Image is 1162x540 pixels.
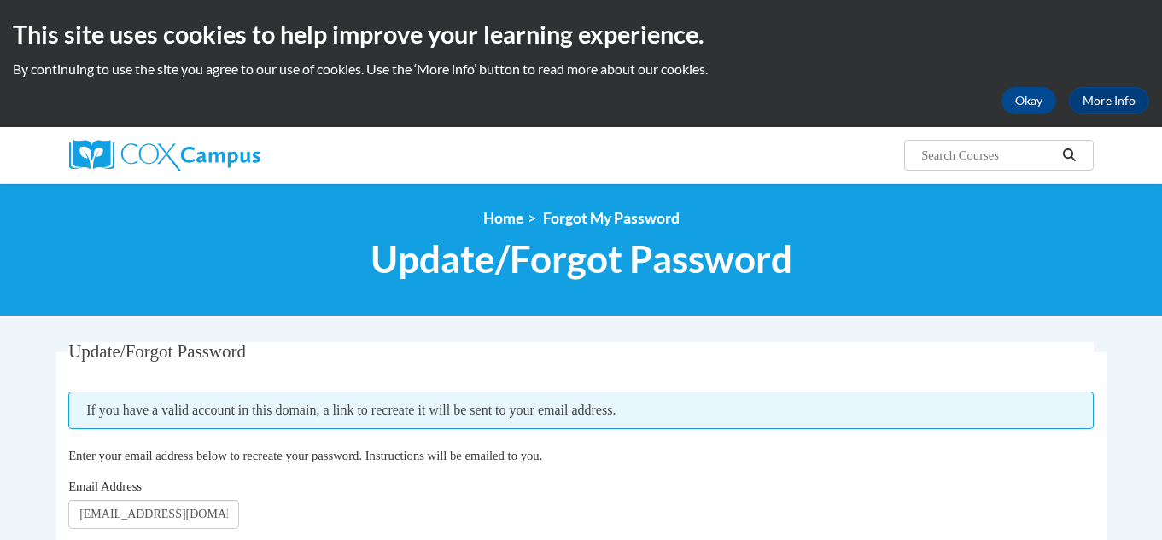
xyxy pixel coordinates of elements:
button: Search [1056,145,1082,165]
span: Update/Forgot Password [371,236,792,282]
span: Forgot My Password [543,209,680,227]
span: Update/Forgot Password [68,341,246,362]
span: Email Address [68,479,142,493]
h2: This site uses cookies to help improve your learning experience. [13,17,1149,51]
span: Enter your email address below to recreate your password. Instructions will be emailed to you. [68,449,542,462]
a: More Info [1069,87,1149,114]
img: Cox Campus [69,140,260,171]
input: Search Courses [920,145,1056,165]
input: Email [68,500,239,529]
a: Cox Campus [69,140,394,171]
button: Okay [1001,87,1056,114]
p: By continuing to use the site you agree to our use of cookies. Use the ‘More info’ button to read... [13,60,1149,78]
span: If you have a valid account in this domain, a link to recreate it will be sent to your email addr... [68,392,1094,429]
a: Home [483,209,523,227]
